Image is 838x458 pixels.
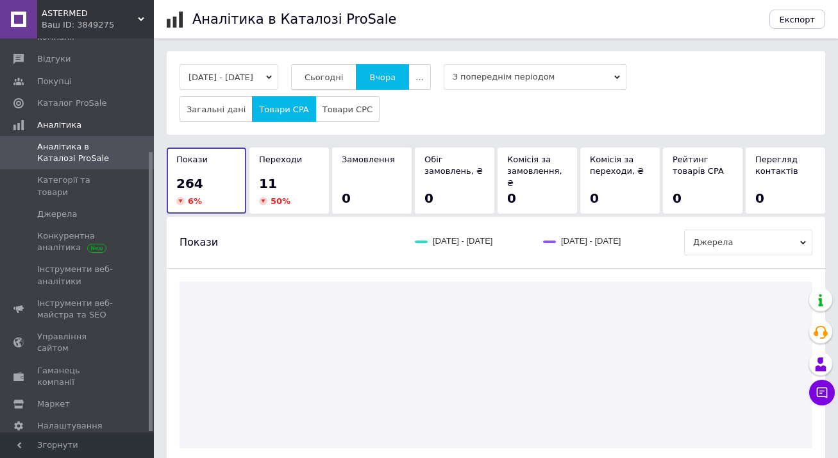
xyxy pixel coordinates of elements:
[315,96,380,122] button: Товари CPC
[780,15,816,24] span: Експорт
[42,8,138,19] span: ASTERMED
[188,196,202,206] span: 6 %
[408,64,430,90] button: ...
[755,191,764,206] span: 0
[684,230,812,255] span: Джерела
[37,230,119,253] span: Конкурентна аналітика
[590,191,599,206] span: 0
[271,196,290,206] span: 50 %
[37,98,106,109] span: Каталог ProSale
[192,12,396,27] h1: Аналітика в Каталозі ProSale
[769,10,826,29] button: Експорт
[37,141,119,164] span: Аналітика в Каталозі ProSale
[37,208,77,220] span: Джерела
[176,176,203,191] span: 264
[369,72,396,82] span: Вчора
[187,105,246,114] span: Загальні дані
[42,19,154,31] div: Ваш ID: 3849275
[424,191,433,206] span: 0
[37,53,71,65] span: Відгуки
[507,191,516,206] span: 0
[37,331,119,354] span: Управління сайтом
[37,398,70,410] span: Маркет
[180,235,218,250] span: Покази
[356,64,409,90] button: Вчора
[259,105,308,114] span: Товари CPA
[259,155,302,164] span: Переходи
[259,176,277,191] span: 11
[37,298,119,321] span: Інструменти веб-майстра та SEO
[252,96,315,122] button: Товари CPA
[507,155,562,187] span: Комісія за замовлення, ₴
[37,365,119,388] span: Гаманець компанії
[305,72,344,82] span: Сьогодні
[342,155,395,164] span: Замовлення
[37,420,103,432] span: Налаштування
[673,155,724,176] span: Рейтинг товарiв CPA
[180,96,253,122] button: Загальні дані
[176,155,208,164] span: Покази
[291,64,357,90] button: Сьогодні
[323,105,373,114] span: Товари CPC
[424,155,483,176] span: Обіг замовлень, ₴
[37,264,119,287] span: Інструменти веб-аналітики
[180,64,278,90] button: [DATE] - [DATE]
[673,191,682,206] span: 0
[37,76,72,87] span: Покупці
[415,72,423,82] span: ...
[37,119,81,131] span: Аналітика
[444,64,626,90] span: З попереднім періодом
[342,191,351,206] span: 0
[590,155,644,176] span: Комісія за переходи, ₴
[755,155,798,176] span: Перегляд контактів
[37,174,119,198] span: Категорії та товари
[809,380,835,405] button: Чат з покупцем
